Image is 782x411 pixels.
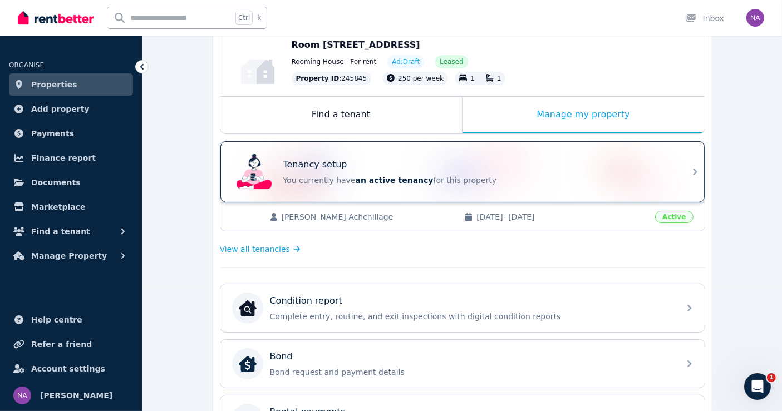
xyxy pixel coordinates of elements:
img: Bond [239,355,257,373]
span: Documents [31,176,81,189]
p: Bond [270,350,293,363]
p: You currently have for this property [283,175,673,186]
span: 1 [767,373,776,382]
div: : 245845 [292,72,372,85]
a: Documents [9,171,133,194]
span: Account settings [31,362,105,375]
p: Tenancy setup [283,158,347,171]
a: View all tenancies [220,244,301,255]
p: Bond request and payment details [270,367,673,378]
p: Condition report [270,294,342,308]
span: ORGANISE [9,61,44,69]
a: Help centre [9,309,133,331]
span: Properties [31,78,77,91]
img: Condition report [239,299,257,317]
span: an active tenancy [356,176,434,185]
img: RentBetter [18,9,94,26]
span: Finance report [31,151,96,165]
span: k [257,13,261,22]
a: Refer a friend [9,333,133,355]
span: Refer a friend [31,338,92,351]
span: Help centre [31,313,82,326]
span: Ad: Draft [392,57,420,66]
span: Payments [31,127,74,140]
span: 250 per week [398,75,444,82]
span: Room [STREET_ADDRESS] [292,39,420,50]
img: Niranga Amarasinghe [746,9,764,27]
a: Condition reportCondition reportComplete entry, routine, and exit inspections with digital condit... [220,284,705,332]
button: Manage Property [9,245,133,267]
span: Manage Property [31,249,107,263]
span: View all tenancies [220,244,290,255]
img: Niranga Amarasinghe [13,387,31,404]
a: Payments [9,122,133,145]
span: 1 [497,75,501,82]
span: Add property [31,102,90,116]
span: Leased [440,57,463,66]
a: Add property [9,98,133,120]
a: Marketplace [9,196,133,218]
a: Account settings [9,358,133,380]
span: Rooming House | For rent [292,57,377,66]
a: Properties [9,73,133,96]
span: Ctrl [235,11,253,25]
span: [DATE] - [DATE] [476,211,648,222]
p: Complete entry, routine, and exit inspections with digital condition reports [270,311,673,322]
span: [PERSON_NAME] [40,389,112,402]
span: Property ID [296,74,340,83]
div: Find a tenant [220,97,462,133]
img: Tenancy setup [237,154,272,190]
iframe: Intercom live chat [744,373,771,400]
a: Tenancy setupTenancy setupYou currently havean active tenancyfor this property [220,141,705,202]
span: Active [655,211,693,223]
span: Marketplace [31,200,85,214]
a: BondBondBond request and payment details [220,340,705,388]
a: Finance report [9,147,133,169]
button: Find a tenant [9,220,133,242]
div: Inbox [685,13,724,24]
span: [PERSON_NAME] Achchillage [282,211,454,222]
span: 1 [470,75,475,82]
span: Find a tenant [31,225,90,238]
div: Manage my property [463,97,705,133]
